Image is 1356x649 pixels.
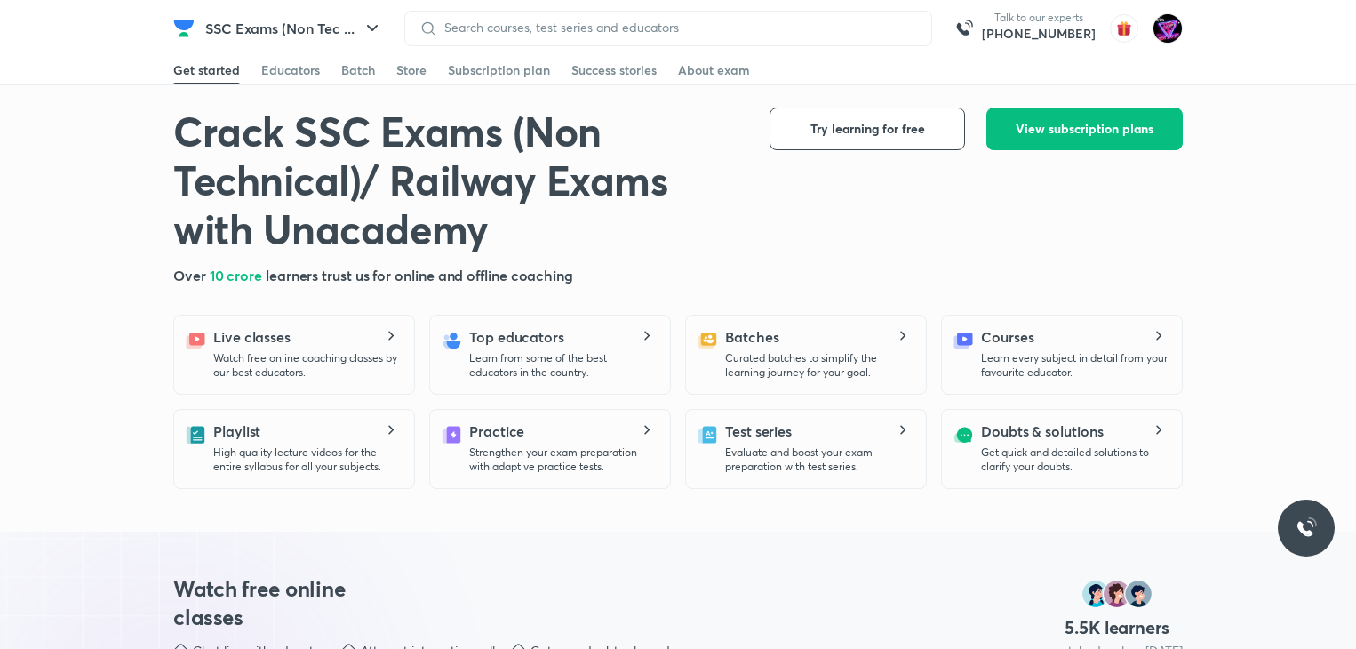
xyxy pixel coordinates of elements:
p: Curated batches to simplify the learning journey for your goal. [725,351,912,380]
div: Educators [261,61,320,79]
a: Educators [261,56,320,84]
p: High quality lecture videos for the entire syllabus for all your subjects. [213,445,400,474]
a: Get started [173,56,240,84]
h5: Doubts & solutions [981,421,1104,442]
img: ttu [1296,517,1317,539]
img: call-us [946,11,982,46]
span: 10 crore [210,266,266,284]
h4: 5.5 K learners [1065,616,1169,639]
div: Subscription plan [448,61,550,79]
h1: Crack SSC Exams (Non Technical)/ Railway Exams with Unacademy [173,108,741,254]
button: SSC Exams (Non Tec ... [195,11,394,46]
p: Strengthen your exam preparation with adaptive practice tests. [469,445,656,474]
div: About exam [678,61,750,79]
h3: Watch free online classes [173,574,379,631]
p: Get quick and detailed solutions to clarify your doubts. [981,445,1168,474]
a: Success stories [571,56,657,84]
p: Learn every subject in detail from your favourite educator. [981,351,1168,380]
h5: Playlist [213,421,260,442]
span: Try learning for free [810,120,925,138]
span: View subscription plans [1016,120,1153,138]
div: Success stories [571,61,657,79]
div: Get started [173,61,240,79]
img: Company Logo [173,18,195,39]
p: Talk to our experts [982,11,1096,25]
a: Subscription plan [448,56,550,84]
div: Batch [341,61,375,79]
a: Batch [341,56,375,84]
button: Try learning for free [770,108,965,150]
p: Evaluate and boost your exam preparation with test series. [725,445,912,474]
img: do everything gaming yt [1153,13,1183,44]
h5: Top educators [469,326,564,348]
a: Store [396,56,427,84]
button: View subscription plans [986,108,1183,150]
h5: Practice [469,421,524,442]
span: Over [173,266,210,284]
h5: Test series [725,421,792,442]
span: learners trust us for online and offline coaching [266,266,573,284]
h5: Courses [981,326,1033,348]
div: Store [396,61,427,79]
p: Learn from some of the best educators in the country. [469,351,656,380]
a: [PHONE_NUMBER] [982,25,1096,43]
h5: Live classes [213,326,291,348]
a: About exam [678,56,750,84]
img: avatar [1110,14,1138,43]
p: Watch free online coaching classes by our best educators. [213,351,400,380]
h5: Batches [725,326,778,348]
input: Search courses, test series and educators [437,20,917,35]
